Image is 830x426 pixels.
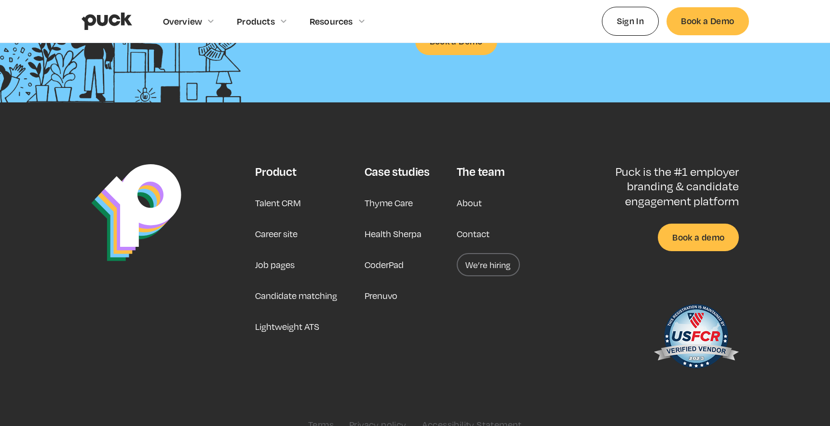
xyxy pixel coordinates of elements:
[653,299,739,377] img: US Federal Contractor Registration System for Award Management Verified Vendor Seal
[255,284,337,307] a: Candidate matching
[667,7,748,35] a: Book a Demo
[457,191,482,214] a: About
[365,191,413,214] a: Thyme Care
[255,191,301,214] a: Talent CRM
[365,164,430,179] div: Case studies
[658,224,739,251] a: Book a demo
[365,253,404,276] a: CoderPad
[457,164,504,179] div: The team
[163,16,203,27] div: Overview
[255,164,296,179] div: Product
[584,164,739,208] p: Puck is the #1 employer branding & candidate engagement platform
[365,284,397,307] a: Prenuvo
[255,222,298,245] a: Career site
[255,253,295,276] a: Job pages
[602,7,659,35] a: Sign In
[237,16,275,27] div: Products
[365,222,422,245] a: Health Sherpa
[255,315,319,338] a: Lightweight ATS
[310,16,353,27] div: Resources
[457,253,520,276] a: We’re hiring
[457,222,490,245] a: Contact
[91,164,181,261] img: Puck Logo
